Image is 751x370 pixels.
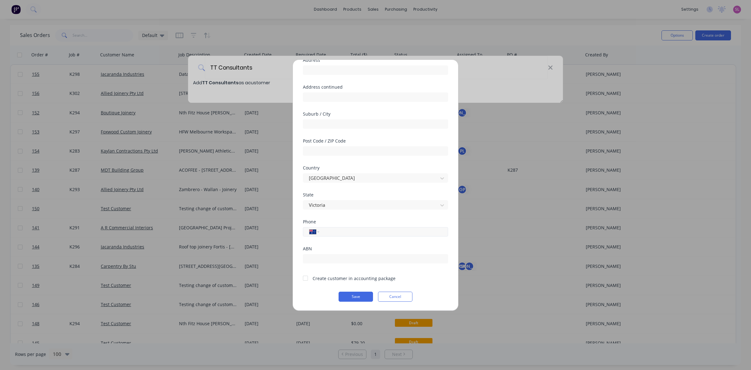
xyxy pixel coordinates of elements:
[303,193,448,197] div: State
[378,292,412,302] button: Cancel
[313,275,396,282] div: Create customer in accounting package
[303,166,448,170] div: Country
[303,220,448,224] div: Phone
[303,139,448,143] div: Post Code / ZIP Code
[339,292,373,302] button: Save
[303,58,448,62] div: Address
[303,247,448,251] div: ABN
[303,112,448,116] div: Suburb / City
[303,85,448,89] div: Address continued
